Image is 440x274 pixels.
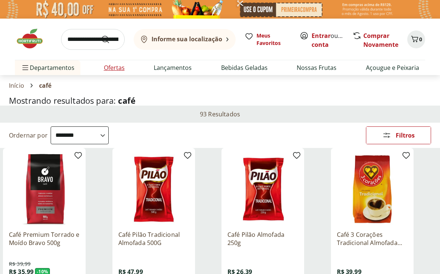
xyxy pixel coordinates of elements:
[312,32,353,49] a: Criar conta
[245,32,291,47] a: Meus Favoritos
[101,35,119,44] button: Submit Search
[363,32,398,49] a: Comprar Novamente
[337,231,408,247] a: Café 3 Corações Tradicional Almofada 500g
[297,63,337,72] a: Nossas Frutas
[312,32,331,40] a: Entrar
[61,29,125,50] input: search
[396,132,415,138] span: Filtros
[9,96,431,105] h1: Mostrando resultados para:
[9,231,80,247] a: Café Premium Torrado e Moído Bravo 500g
[118,95,135,106] span: café
[9,154,80,225] img: Café Premium Torrado e Moído Bravo 500g
[21,59,74,77] span: Departamentos
[200,110,240,118] h2: 93 Resultados
[407,30,425,48] button: Carrinho
[21,59,30,77] button: Menu
[9,131,48,139] label: Ordernar por
[39,82,52,89] span: café
[15,28,52,50] img: Hortifruti
[9,82,24,89] a: Início
[312,31,345,49] span: ou
[382,131,391,140] svg: Abrir Filtros
[104,63,125,72] a: Ofertas
[221,63,268,72] a: Bebidas Geladas
[227,231,298,247] a: Café Pilão Almofada 250g
[366,126,431,144] button: Filtros
[227,154,298,225] img: Café Pilão Almofada 250g
[9,260,31,268] span: R$ 39,99
[118,231,189,247] a: Café Pilão Tradicional Almofada 500G
[118,154,189,225] img: Café Pilão Tradicional Almofada 500G
[337,154,408,225] img: Café 3 Corações Tradicional Almofada 500g
[256,32,291,47] span: Meus Favoritos
[154,63,192,72] a: Lançamentos
[366,63,419,72] a: Açougue e Peixaria
[419,36,422,43] span: 0
[134,29,236,50] button: Informe sua localização
[152,35,222,43] b: Informe sua localização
